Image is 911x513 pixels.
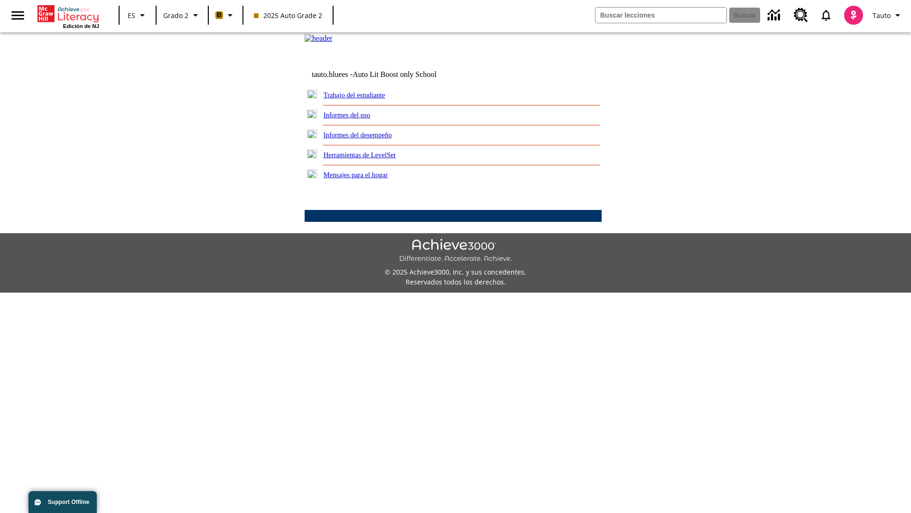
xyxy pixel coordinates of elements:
a: Centro de información [762,2,788,28]
span: Edición de NJ [63,23,99,29]
a: Informes del desempeño [324,131,392,139]
input: Buscar campo [595,8,726,23]
a: Informes del uso [324,111,371,119]
span: 2025 Auto Grade 2 [254,10,322,20]
img: plus.gif [307,170,317,178]
a: Centro de recursos, Se abrirá en una pestaña nueva. [788,2,814,28]
a: Herramientas de LevelSet [324,151,396,159]
img: plus.gif [307,90,317,98]
nobr: Auto Lit Boost only School [353,70,437,78]
button: Lenguaje: ES, Selecciona un idioma [122,7,153,24]
span: Support Offline [48,499,89,505]
span: Tauto [873,10,891,20]
a: Trabajo del estudiante [324,91,385,99]
div: Portada [37,3,99,29]
button: Grado: Grado 2, Elige un grado [159,7,205,24]
img: plus.gif [307,130,317,138]
img: plus.gif [307,150,317,158]
span: B [217,9,222,21]
img: plus.gif [307,110,317,118]
td: tauto.bluees - [312,70,486,79]
a: Mensajes para el hogar [324,171,388,179]
img: avatar image [844,6,863,25]
button: Boost El color de la clase es anaranjado claro. Cambiar el color de la clase. [212,7,240,24]
img: Achieve3000 Differentiate Accelerate Achieve [399,239,512,263]
button: Escoja un nuevo avatar [838,3,869,28]
img: header [305,34,333,43]
span: ES [128,10,135,20]
button: Support Offline [28,491,97,513]
a: Notificaciones [814,3,838,28]
button: Abrir el menú lateral [4,1,32,29]
button: Perfil/Configuración [869,7,907,24]
span: Grado 2 [163,10,188,20]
